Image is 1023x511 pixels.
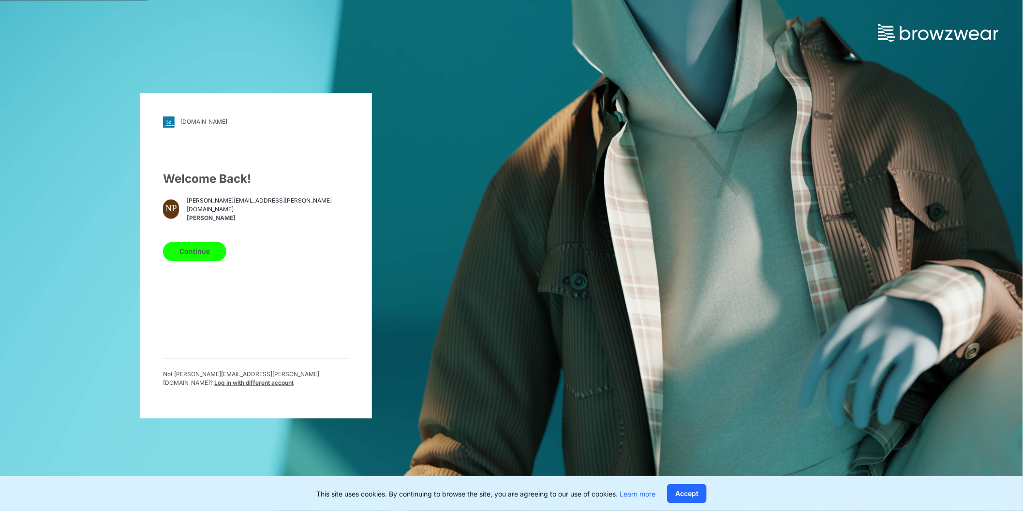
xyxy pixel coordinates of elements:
p: This site uses cookies. By continuing to browse the site, you are agreeing to our use of cookies. [316,489,655,499]
div: Welcome Back! [163,170,349,188]
img: svg+xml;base64,PHN2ZyB3aWR0aD0iMjgiIGhlaWdodD0iMjgiIHZpZXdCb3g9IjAgMCAyOCAyOCIgZmlsbD0ibm9uZSIgeG... [163,116,175,128]
a: Learn more [620,490,655,498]
a: [DOMAIN_NAME] [163,116,349,128]
span: [PERSON_NAME] [187,214,348,223]
span: Log in with different account [214,379,294,386]
div: NP [163,199,179,219]
button: Accept [667,484,707,503]
span: [PERSON_NAME][EMAIL_ADDRESS][PERSON_NAME][DOMAIN_NAME] [187,197,348,214]
button: Continue [163,242,226,261]
img: browzwear-logo.73288ffb.svg [878,24,999,42]
p: Not [PERSON_NAME][EMAIL_ADDRESS][PERSON_NAME][DOMAIN_NAME] ? [163,370,349,387]
div: [DOMAIN_NAME] [180,118,227,126]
